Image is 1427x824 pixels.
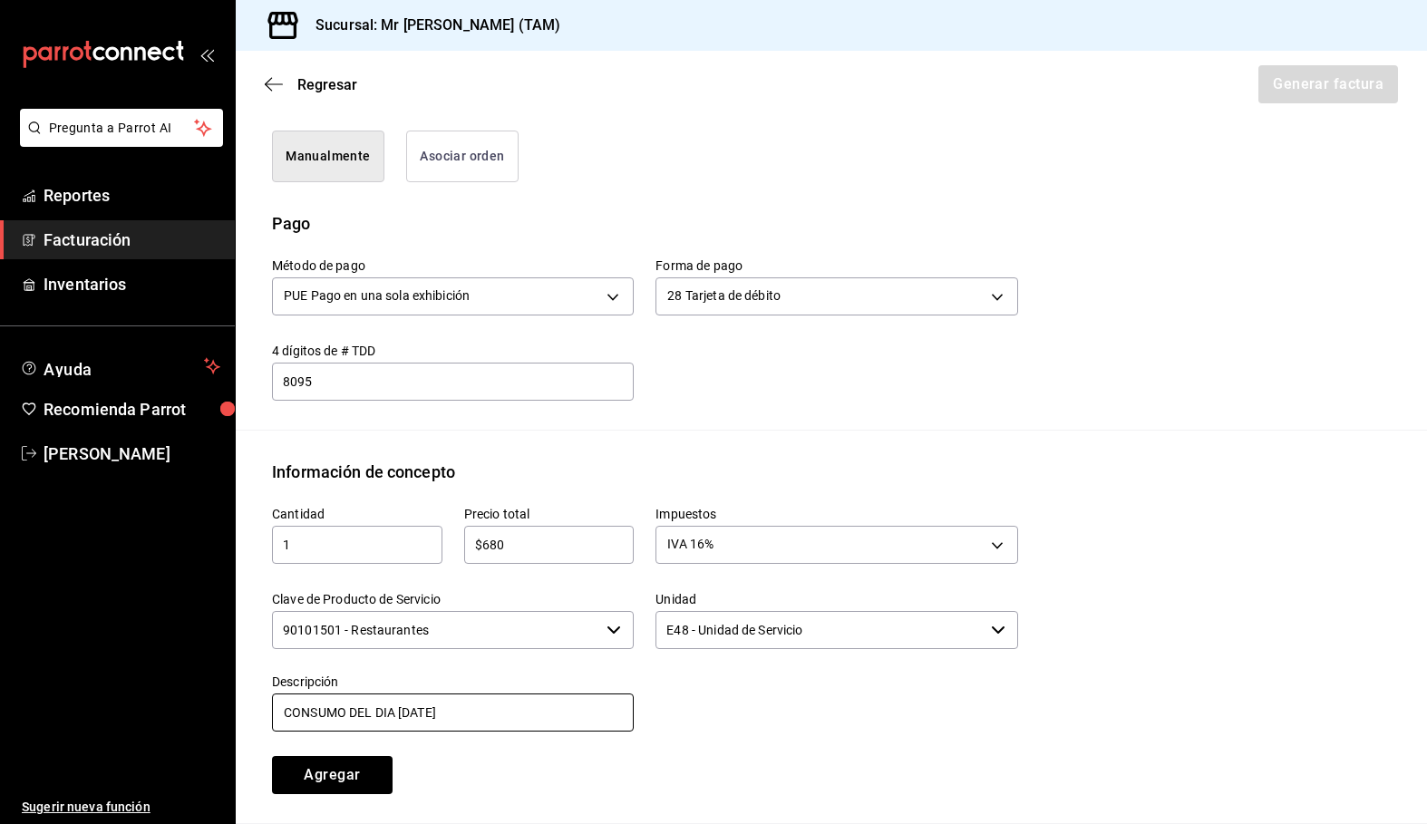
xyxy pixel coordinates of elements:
span: 28 Tarjeta de débito [667,286,781,305]
span: [PERSON_NAME] [44,441,220,466]
h3: Sucursal: Mr [PERSON_NAME] (TAM) [301,15,560,36]
input: Elige una opción [272,611,599,649]
label: Descripción [272,674,634,687]
span: PUE Pago en una sola exhibición [284,286,470,305]
label: Unidad [655,592,1017,605]
input: 250 caracteres [272,693,634,732]
span: IVA 16% [667,535,713,553]
button: Asociar orden [406,131,519,182]
button: open_drawer_menu [199,47,214,62]
label: Método de pago [272,258,634,271]
label: Precio total [464,507,635,519]
input: $0.00 [464,534,635,556]
label: Clave de Producto de Servicio [272,592,634,605]
button: Regresar [265,76,357,93]
button: Agregar [272,756,393,794]
label: Impuestos [655,507,1017,519]
span: Pregunta a Parrot AI [49,119,195,138]
label: Cantidad [272,507,442,519]
label: 4 dígitos de # TDD [272,344,634,356]
span: Sugerir nueva función [22,798,220,817]
div: Pago [272,211,311,236]
input: Elige una opción [655,611,983,649]
button: Manualmente [272,131,384,182]
span: Regresar [297,76,357,93]
label: Forma de pago [655,258,1017,271]
div: Información de concepto [272,460,455,484]
a: Pregunta a Parrot AI [13,131,223,150]
span: Inventarios [44,272,220,296]
button: Pregunta a Parrot AI [20,109,223,147]
span: Reportes [44,183,220,208]
span: Recomienda Parrot [44,397,220,422]
span: Ayuda [44,355,197,377]
span: Facturación [44,228,220,252]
